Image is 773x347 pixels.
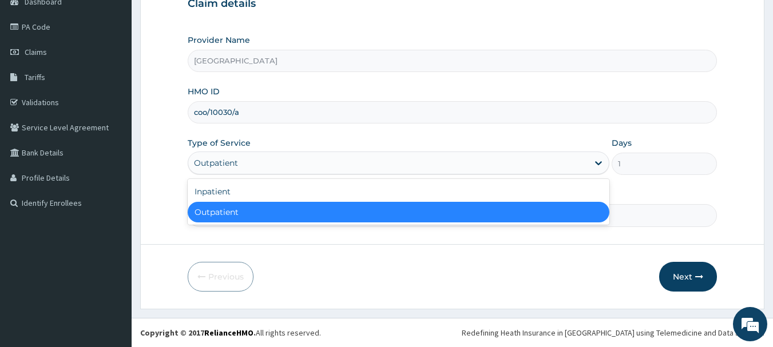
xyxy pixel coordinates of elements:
[188,101,717,123] input: Enter HMO ID
[188,137,251,149] label: Type of Service
[188,86,220,97] label: HMO ID
[140,328,256,338] strong: Copyright © 2017 .
[204,328,253,338] a: RelianceHMO
[21,57,46,86] img: d_794563401_company_1708531726252_794563401
[188,34,250,46] label: Provider Name
[6,228,218,268] textarea: Type your message and hit 'Enter'
[462,327,764,338] div: Redefining Heath Insurance in [GEOGRAPHIC_DATA] using Telemedicine and Data Science!
[132,318,773,347] footer: All rights reserved.
[612,137,632,149] label: Days
[25,72,45,82] span: Tariffs
[188,202,609,222] div: Outpatient
[659,262,717,292] button: Next
[188,262,253,292] button: Previous
[188,6,215,33] div: Minimize live chat window
[25,47,47,57] span: Claims
[188,181,609,202] div: Inpatient
[66,102,158,217] span: We're online!
[194,157,238,169] div: Outpatient
[60,64,192,79] div: Chat with us now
